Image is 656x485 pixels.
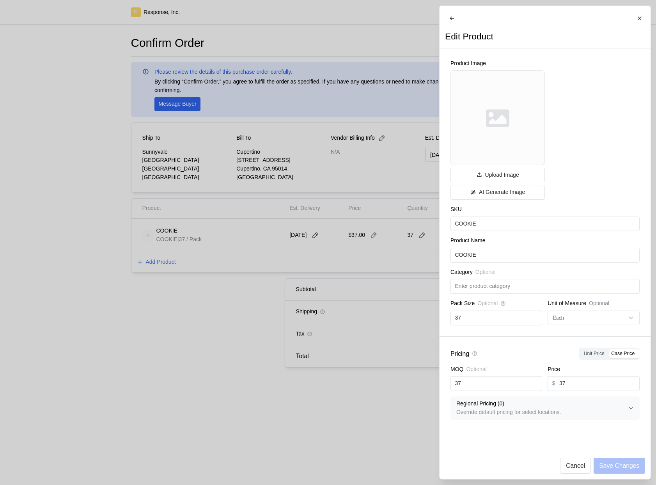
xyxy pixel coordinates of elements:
span: Optional [466,365,486,374]
input: Enter Pack Size [455,311,537,325]
button: Regional Pricing (0)Override default pricing for select locations. [451,397,639,419]
div: Category [450,268,640,279]
input: Enter Product Name [455,248,635,262]
p: Product Image [450,59,545,68]
span: Optional [477,299,498,308]
div: Product Name [450,236,640,248]
p: AI Generate Image [479,188,525,197]
input: Enter product category [455,279,635,293]
input: Enter Product SKU [455,217,635,231]
span: Case Price [611,351,635,356]
div: Price [548,365,639,377]
div: MOQ [450,365,542,377]
p: Override default pricing for select locations. [456,408,628,417]
p: Optional [589,299,609,308]
p: Pricing [450,349,469,359]
button: Cancel [560,458,591,474]
span: Unit Price [583,351,604,356]
p: $ [552,379,555,388]
h2: Edit Product [445,30,493,43]
div: SKU [450,205,640,217]
p: Cancel [566,461,585,471]
span: Optional [475,268,495,277]
p: Upload Image [485,171,519,179]
button: AI Generate Image [450,185,545,200]
p: Regional Pricing ( 0 ) [456,400,628,408]
input: Enter MOQ [455,377,537,391]
p: Unit of Measure [548,299,586,308]
input: Enter Price [559,377,635,391]
div: Pack Size [450,299,542,311]
button: Upload Image [450,168,545,183]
